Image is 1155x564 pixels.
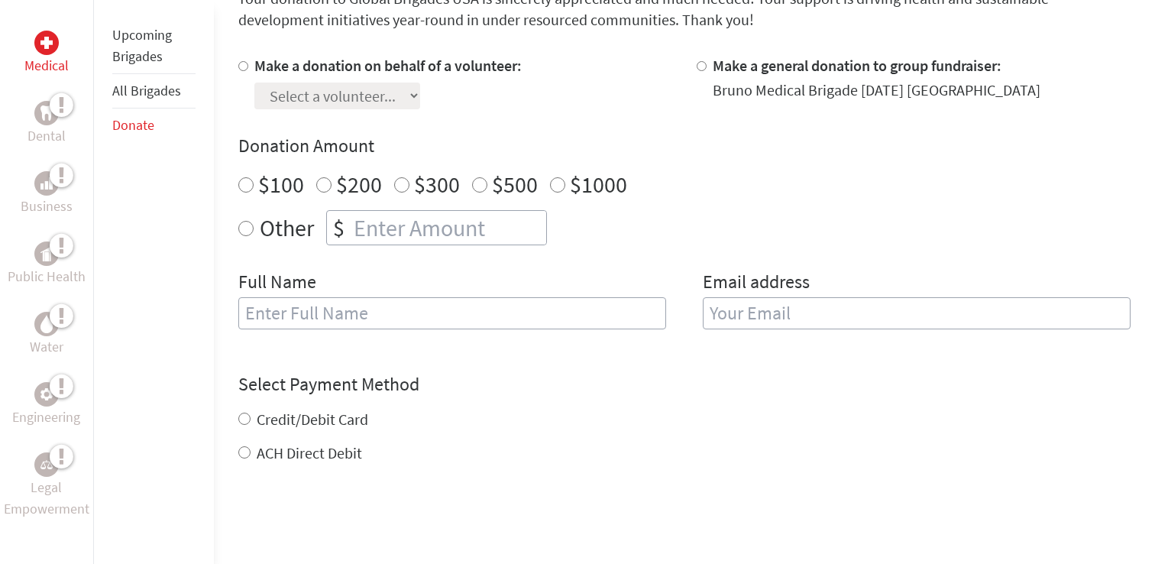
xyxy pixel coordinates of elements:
[257,410,368,429] label: Credit/Debit Card
[3,452,90,520] a: Legal EmpowermentLegal Empowerment
[414,170,460,199] label: $300
[34,452,59,477] div: Legal Empowerment
[257,443,362,462] label: ACH Direct Debit
[570,170,627,199] label: $1000
[238,297,666,329] input: Enter Full Name
[327,211,351,245] div: $
[112,74,196,109] li: All Brigades
[112,18,196,74] li: Upcoming Brigades
[112,116,154,134] a: Donate
[40,315,53,332] img: Water
[27,101,66,147] a: DentalDental
[112,109,196,142] li: Donate
[3,477,90,520] p: Legal Empowerment
[24,31,69,76] a: MedicalMedical
[40,460,53,469] img: Legal Empowerment
[8,266,86,287] p: Public Health
[112,82,181,99] a: All Brigades
[703,270,810,297] label: Email address
[40,105,53,120] img: Dental
[27,125,66,147] p: Dental
[40,388,53,400] img: Engineering
[30,312,63,358] a: WaterWater
[34,382,59,407] div: Engineering
[238,372,1131,397] h4: Select Payment Method
[258,170,304,199] label: $100
[24,55,69,76] p: Medical
[40,246,53,261] img: Public Health
[260,210,314,245] label: Other
[34,101,59,125] div: Dental
[34,171,59,196] div: Business
[40,177,53,190] img: Business
[238,494,471,554] iframe: reCAPTCHA
[34,312,59,336] div: Water
[12,382,80,428] a: EngineeringEngineering
[713,56,1001,75] label: Make a general donation to group fundraiser:
[238,270,316,297] label: Full Name
[21,196,73,217] p: Business
[112,26,172,65] a: Upcoming Brigades
[351,211,546,245] input: Enter Amount
[34,241,59,266] div: Public Health
[40,37,53,49] img: Medical
[30,336,63,358] p: Water
[254,56,522,75] label: Make a donation on behalf of a volunteer:
[21,171,73,217] a: BusinessBusiness
[336,170,382,199] label: $200
[703,297,1131,329] input: Your Email
[492,170,538,199] label: $500
[713,79,1040,101] div: Bruno Medical Brigade [DATE] [GEOGRAPHIC_DATA]
[238,134,1131,158] h4: Donation Amount
[8,241,86,287] a: Public HealthPublic Health
[12,407,80,428] p: Engineering
[34,31,59,55] div: Medical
